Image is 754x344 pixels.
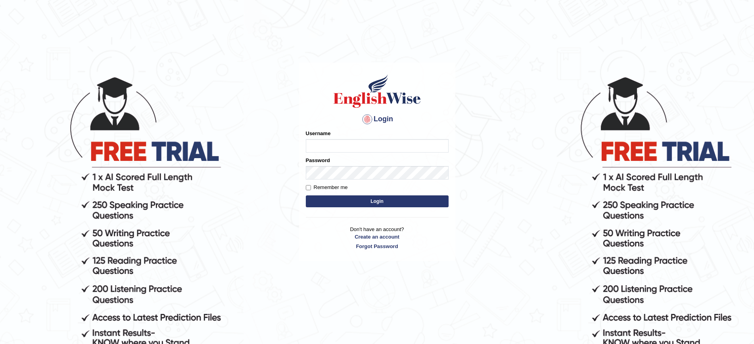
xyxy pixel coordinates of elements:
[306,130,331,137] label: Username
[306,226,449,250] p: Don't have an account?
[306,183,348,191] label: Remember me
[332,73,422,109] img: Logo of English Wise sign in for intelligent practice with AI
[306,195,449,207] button: Login
[306,113,449,126] h4: Login
[306,233,449,241] a: Create an account
[306,185,311,190] input: Remember me
[306,243,449,250] a: Forgot Password
[306,157,330,164] label: Password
